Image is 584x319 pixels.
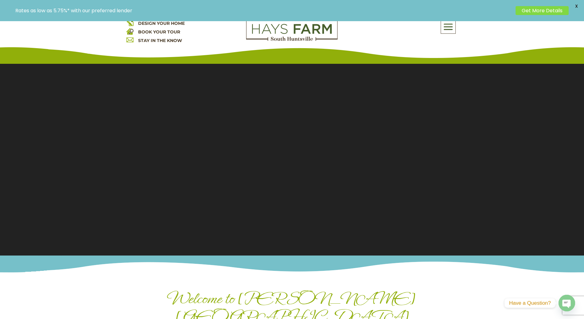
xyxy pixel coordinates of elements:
[138,21,185,26] a: DESIGN YOUR HOME
[15,8,512,13] p: Rates as low as 5.75%* with our preferred lender
[138,38,182,43] a: STAY IN THE KNOW
[138,29,180,35] a: BOOK YOUR TOUR
[126,28,133,35] img: book your home tour
[516,6,569,15] a: Get More Details
[126,19,133,26] img: design your home
[246,37,338,42] a: hays farm homes huntsville development
[246,19,338,41] img: Logo
[572,2,581,11] span: X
